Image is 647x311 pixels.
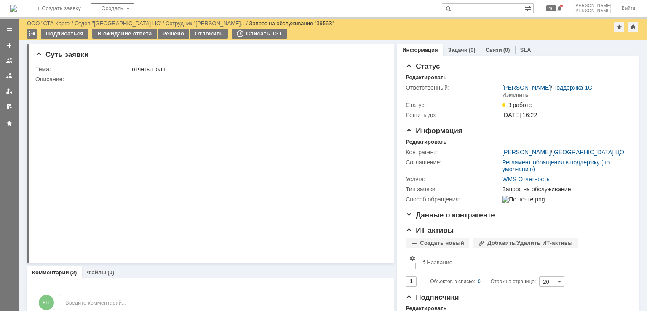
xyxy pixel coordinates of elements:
[502,196,545,203] img: По почте.png
[35,51,88,59] span: Суть заявки
[27,20,72,27] a: ООО "СТА Карго"
[406,139,446,145] div: Редактировать
[3,84,16,98] a: Мои заявки
[249,20,334,27] div: Запрос на обслуживание "39563"
[406,149,500,155] div: Контрагент:
[469,47,476,53] div: (0)
[10,5,17,12] img: logo
[3,54,16,67] a: Заявки на командах
[166,20,249,27] div: /
[27,20,75,27] div: /
[406,211,495,219] span: Данные о контрагенте
[478,276,481,287] div: 0
[3,99,16,113] a: Мои согласования
[614,22,624,32] div: Добавить в избранное
[132,66,382,72] div: отчеты поля
[525,4,533,12] span: Расширенный поиск
[502,84,551,91] a: [PERSON_NAME]
[75,20,163,27] a: Отдел "[GEOGRAPHIC_DATA] ЦО"
[10,5,17,12] a: Перейти на домашнюю страницу
[502,112,537,118] span: [DATE] 16:22
[75,20,166,27] div: /
[406,84,500,91] div: Ответственный:
[107,269,114,276] div: (0)
[574,3,612,8] span: [PERSON_NAME]
[27,29,37,39] div: Работа с массовостью
[430,276,536,287] i: Строк на странице:
[406,293,459,301] span: Подписчики
[502,102,532,108] span: В работе
[3,69,16,83] a: Заявки в моей ответственности
[502,159,610,172] a: Регламент обращения в поддержку (по умолчанию)
[406,62,440,70] span: Статус
[406,196,500,203] div: Способ обращения:
[402,47,438,53] a: Информация
[486,47,502,53] a: Связи
[406,102,500,108] div: Статус:
[546,5,556,11] span: 16
[503,47,510,53] div: (0)
[427,259,452,265] div: Название
[502,84,592,91] div: /
[574,8,612,13] span: [PERSON_NAME]
[166,20,246,27] a: Сотрудник "[PERSON_NAME]…
[35,66,130,72] div: Тема:
[406,159,500,166] div: Соглашение:
[552,84,592,91] a: Поддержка 1С
[502,186,626,193] div: Запрос на обслуживание
[502,176,550,182] a: WMS Отчетность
[32,269,69,276] a: Комментарии
[406,112,500,118] div: Решить до:
[35,76,384,83] div: Описание:
[406,127,462,135] span: Информация
[406,226,454,234] span: ИТ-активы
[419,252,623,273] th: Название
[520,47,531,53] a: SLA
[91,3,134,13] div: Создать
[409,255,416,262] span: Настройки
[406,186,500,193] div: Тип заявки:
[430,279,475,284] span: Объектов в списке:
[406,74,446,81] div: Редактировать
[502,91,529,98] div: Изменить
[628,22,638,32] div: Сделать домашней страницей
[39,295,54,310] span: БП
[552,149,624,155] a: [GEOGRAPHIC_DATA] ЦО
[87,269,106,276] a: Файлы
[70,269,77,276] div: (2)
[448,47,468,53] a: Задачи
[502,149,624,155] div: /
[3,39,16,52] a: Создать заявку
[406,176,500,182] div: Услуга:
[502,149,551,155] a: [PERSON_NAME]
